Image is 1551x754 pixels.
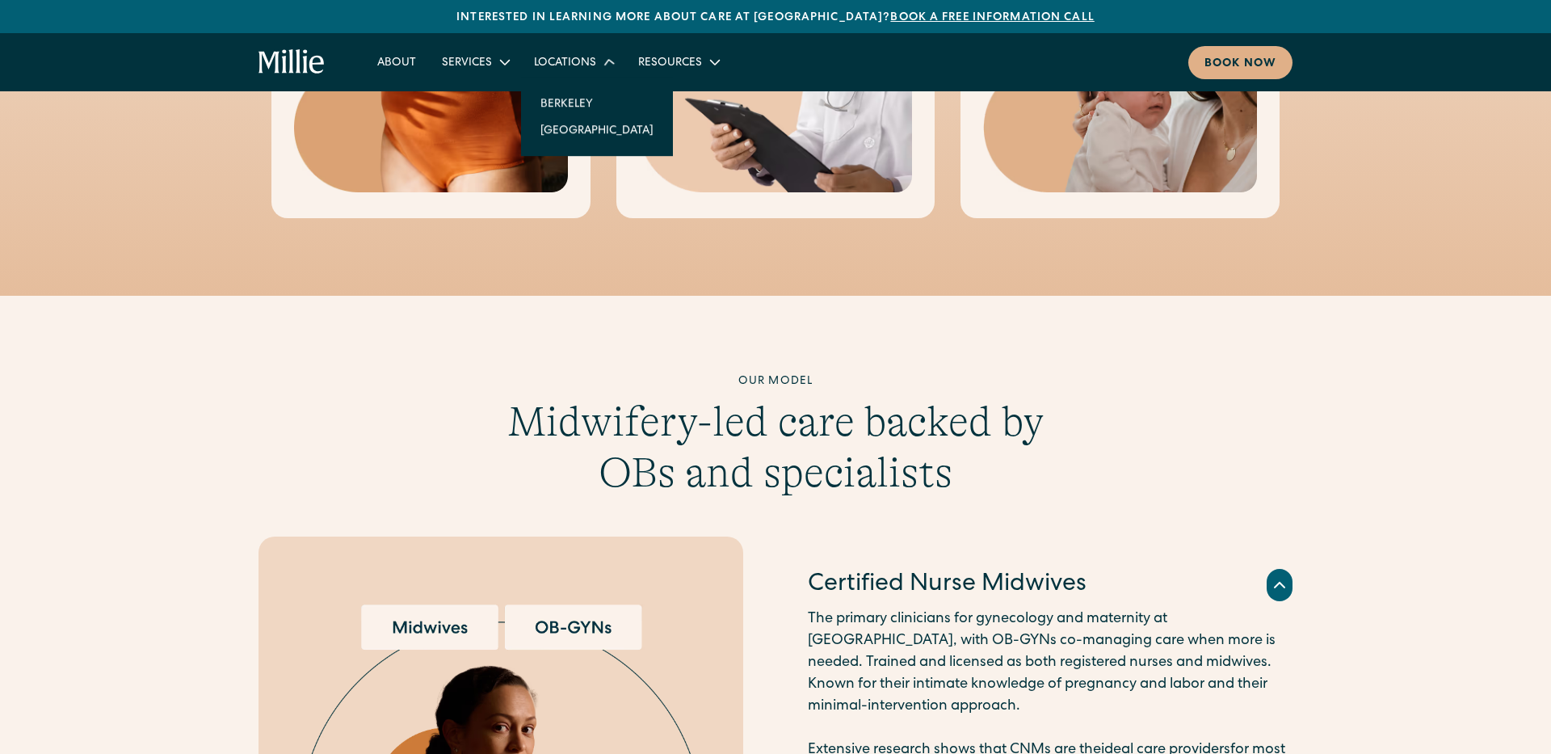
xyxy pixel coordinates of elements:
div: Book now [1204,56,1276,73]
img: Medical professional in a white coat holding a clipboard, representing expert care and diagnosis ... [639,34,913,193]
a: Book now [1188,46,1292,79]
h3: Midwifery-led care backed by OBs and specialists [465,397,1086,498]
a: [GEOGRAPHIC_DATA] [528,116,666,143]
div: Resources [625,48,731,75]
div: Our model [465,373,1086,390]
h4: Certified Nurse Midwives [808,568,1087,602]
a: Book a free information call [890,12,1094,23]
div: Services [429,48,521,75]
a: About [364,48,429,75]
img: Close-up of a woman's midsection wearing high-waisted postpartum underwear, highlighting comfort ... [294,34,568,193]
a: Berkeley [528,90,666,116]
div: Locations [521,48,625,75]
a: home [258,49,326,75]
div: Locations [534,55,596,72]
nav: Locations [521,77,673,156]
div: Services [442,55,492,72]
img: Mother gently kissing her newborn's head, capturing a tender moment of love and early bonding in ... [983,34,1257,193]
div: Resources [638,55,702,72]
